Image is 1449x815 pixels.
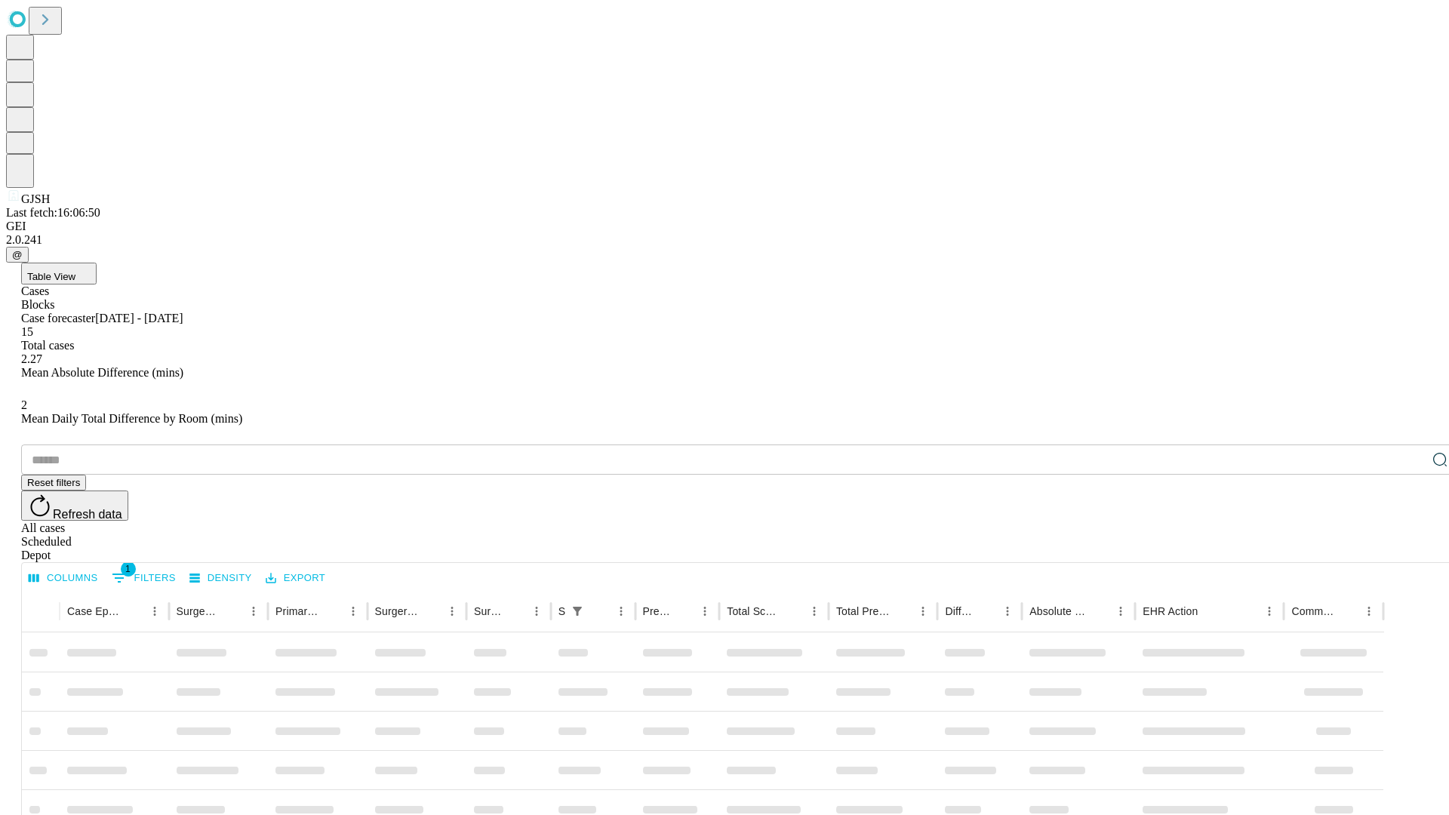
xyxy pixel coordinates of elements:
span: Last fetch: 16:06:50 [6,206,100,219]
span: Table View [27,271,75,282]
div: Difference [945,605,974,617]
span: 1 [121,561,136,577]
button: Density [186,567,256,590]
button: Sort [420,601,441,622]
div: Absolute Difference [1029,605,1088,617]
span: @ [12,249,23,260]
span: Refresh data [53,508,122,521]
button: Show filters [567,601,588,622]
span: Reset filters [27,477,80,488]
button: Sort [321,601,343,622]
div: Surgeon Name [177,605,220,617]
button: Table View [21,263,97,284]
button: Sort [1089,601,1110,622]
button: Refresh data [21,491,128,521]
div: Total Scheduled Duration [727,605,781,617]
button: Menu [1110,601,1131,622]
button: Sort [589,601,611,622]
span: 15 [21,325,33,338]
span: Mean Daily Total Difference by Room (mins) [21,412,242,425]
span: Mean Absolute Difference (mins) [21,366,183,379]
span: GJSH [21,192,50,205]
div: Primary Service [275,605,319,617]
button: Select columns [25,567,102,590]
button: Menu [1358,601,1380,622]
div: Comments [1291,605,1335,617]
div: 1 active filter [567,601,588,622]
button: Sort [1337,601,1358,622]
button: Menu [144,601,165,622]
div: Case Epic Id [67,605,122,617]
button: Menu [912,601,934,622]
div: GEI [6,220,1443,233]
div: Surgery Name [375,605,419,617]
span: Total cases [21,339,74,352]
button: Sort [222,601,243,622]
button: Show filters [108,566,180,590]
span: 2 [21,398,27,411]
button: Sort [505,601,526,622]
button: Menu [1259,601,1280,622]
div: Total Predicted Duration [836,605,891,617]
div: 2.0.241 [6,233,1443,247]
button: Sort [891,601,912,622]
span: 2.27 [21,352,42,365]
span: Case forecaster [21,312,95,324]
button: Reset filters [21,475,86,491]
div: Surgery Date [474,605,503,617]
button: Sort [673,601,694,622]
button: Menu [611,601,632,622]
button: Sort [976,601,997,622]
button: Export [262,567,329,590]
button: Menu [694,601,715,622]
button: Menu [343,601,364,622]
div: EHR Action [1143,605,1198,617]
div: Predicted In Room Duration [643,605,672,617]
div: Scheduled In Room Duration [558,605,565,617]
button: Sort [123,601,144,622]
button: Menu [997,601,1018,622]
button: Menu [526,601,547,622]
button: Sort [1199,601,1220,622]
button: Menu [804,601,825,622]
button: @ [6,247,29,263]
span: [DATE] - [DATE] [95,312,183,324]
button: Menu [441,601,463,622]
button: Sort [783,601,804,622]
button: Menu [243,601,264,622]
